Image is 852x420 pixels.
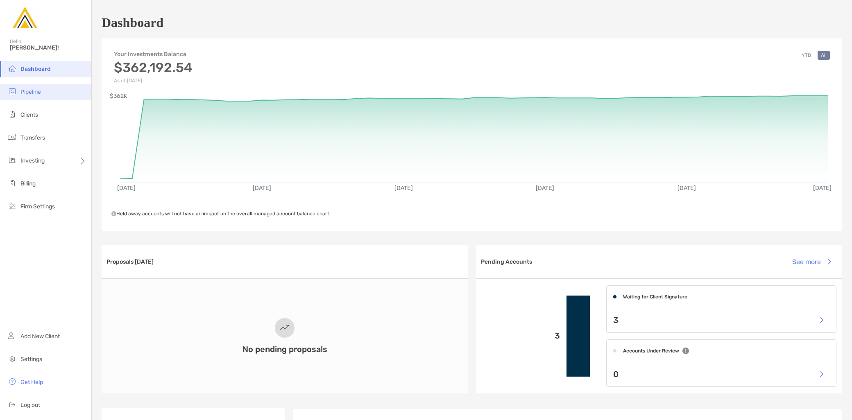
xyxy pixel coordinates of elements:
[678,185,696,192] text: [DATE]
[394,185,413,192] text: [DATE]
[117,185,136,192] text: [DATE]
[7,86,17,96] img: pipeline icon
[7,155,17,165] img: investing icon
[613,369,619,379] p: 0
[20,379,43,386] span: Get Help
[798,51,814,60] button: YTD
[613,315,619,325] p: 3
[7,331,17,341] img: add_new_client icon
[20,134,45,141] span: Transfers
[7,377,17,386] img: get-help icon
[818,51,830,60] button: All
[114,78,193,84] p: As of [DATE]
[7,178,17,188] img: billing icon
[20,180,36,187] span: Billing
[786,253,837,271] button: See more
[623,294,687,300] h4: Waiting for Client Signature
[20,356,42,363] span: Settings
[114,51,193,58] h4: Your Investments Balance
[20,333,60,340] span: Add New Client
[7,63,17,73] img: dashboard icon
[253,185,271,192] text: [DATE]
[20,88,41,95] span: Pipeline
[481,258,532,265] h3: Pending Accounts
[623,348,679,354] h4: Accounts Under Review
[20,157,45,164] span: Investing
[242,344,327,354] h3: No pending proposals
[106,258,154,265] h3: Proposals [DATE]
[10,44,86,51] span: [PERSON_NAME]!
[7,400,17,409] img: logout icon
[20,111,38,118] span: Clients
[7,109,17,119] img: clients icon
[110,93,127,99] text: $362K
[7,201,17,211] img: firm-settings icon
[20,402,40,409] span: Log out
[813,185,832,192] text: [DATE]
[10,3,39,33] img: Zoe Logo
[111,211,331,217] span: Held away accounts will not have an impact on the overall managed account balance chart.
[7,132,17,142] img: transfers icon
[20,203,55,210] span: Firm Settings
[7,354,17,364] img: settings icon
[536,185,554,192] text: [DATE]
[483,331,560,341] p: 3
[114,60,193,75] h3: $362,192.54
[20,65,51,72] span: Dashboard
[102,15,163,30] h1: Dashboard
